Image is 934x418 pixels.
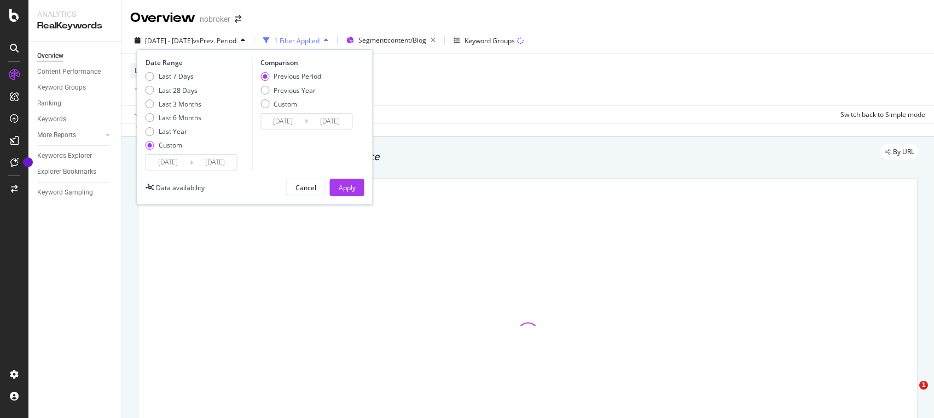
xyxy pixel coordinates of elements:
[37,166,96,178] div: Explorer Bookmarks
[836,105,925,123] button: Switch back to Simple mode
[37,9,112,20] div: Analytics
[159,113,201,122] div: Last 6 Months
[37,129,76,141] div: More Reports
[37,66,101,78] div: Content Performance
[159,86,198,95] div: Last 28 Days
[146,127,201,136] div: Last Year
[893,149,914,155] span: By URL
[274,86,316,95] div: Previous Year
[159,99,201,109] div: Last 3 Months
[37,66,113,78] a: Content Performance
[37,150,113,162] a: Keywords Explorer
[130,9,195,27] div: Overview
[449,32,528,49] button: Keyword Groups
[880,144,919,160] div: legacy label
[146,58,250,67] div: Date Range
[37,114,113,125] a: Keywords
[159,140,182,150] div: Custom
[840,110,925,119] div: Switch back to Simple mode
[342,32,440,49] button: Segment:content/Blog
[159,72,194,81] div: Last 7 Days
[146,72,201,81] div: Last 7 Days
[259,32,333,49] button: 1 Filter Applied
[159,127,187,136] div: Last Year
[235,15,241,23] div: arrow-right-arrow-left
[130,83,174,96] button: Add Filter
[261,114,305,129] input: Start Date
[37,187,93,198] div: Keyword Sampling
[465,36,515,45] div: Keyword Groups
[37,150,92,162] div: Keywords Explorer
[146,140,201,150] div: Custom
[37,114,66,125] div: Keywords
[37,98,113,109] a: Ranking
[919,381,928,390] span: 1
[260,86,321,95] div: Previous Year
[37,187,113,198] a: Keyword Sampling
[37,166,113,178] a: Explorer Bookmarks
[156,183,205,192] div: Data availability
[145,36,193,45] span: [DATE] - [DATE]
[339,183,356,192] div: Apply
[146,99,201,109] div: Last 3 Months
[274,99,297,109] div: Custom
[897,381,923,407] iframe: Intercom live chat
[130,105,162,123] button: Apply
[37,50,113,62] a: Overview
[200,14,230,25] div: nobroker
[193,36,236,45] span: vs Prev. Period
[37,20,112,32] div: RealKeywords
[260,99,321,109] div: Custom
[274,36,320,45] div: 1 Filter Applied
[37,98,61,109] div: Ranking
[130,32,250,49] button: [DATE] - [DATE]vsPrev. Period
[37,129,102,141] a: More Reports
[37,82,113,93] a: Keyword Groups
[330,179,364,196] button: Apply
[308,114,352,129] input: End Date
[23,157,33,167] div: Tooltip anchor
[146,155,190,170] input: Start Date
[260,58,356,67] div: Comparison
[274,72,321,81] div: Previous Period
[146,113,201,122] div: Last 6 Months
[193,155,237,170] input: End Date
[358,36,426,45] span: Segment: content/Blog
[286,179,326,196] button: Cancel
[37,82,86,93] div: Keyword Groups
[295,183,316,192] div: Cancel
[260,72,321,81] div: Previous Period
[37,50,63,62] div: Overview
[146,86,201,95] div: Last 28 Days
[135,66,155,75] span: Device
